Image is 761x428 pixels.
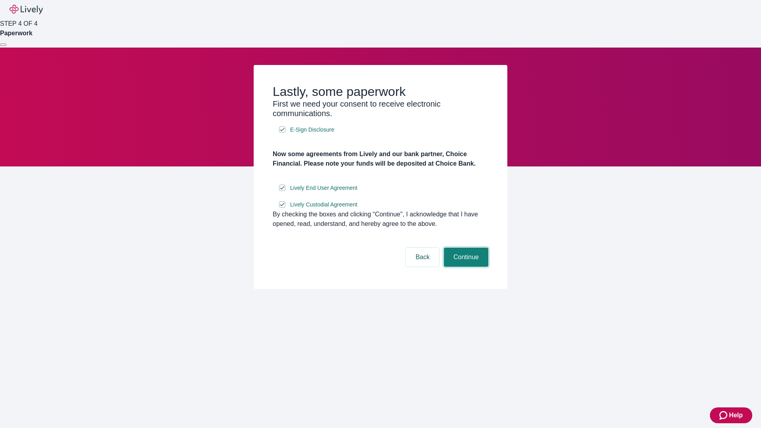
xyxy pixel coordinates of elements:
h2: Lastly, some paperwork [273,84,488,99]
h3: First we need your consent to receive electronic communications. [273,99,488,118]
span: Lively Custodial Agreement [290,201,358,209]
a: e-sign disclosure document [289,200,359,210]
a: e-sign disclosure document [289,183,359,193]
span: E-Sign Disclosure [290,126,334,134]
svg: Zendesk support icon [719,411,729,420]
button: Zendesk support iconHelp [710,407,752,423]
button: Continue [444,248,488,267]
h4: Now some agreements from Lively and our bank partner, Choice Financial. Please note your funds wi... [273,149,488,168]
button: Back [406,248,439,267]
span: Help [729,411,743,420]
a: e-sign disclosure document [289,125,336,135]
div: By checking the boxes and clicking “Continue", I acknowledge that I have opened, read, understand... [273,210,488,229]
img: Lively [10,5,43,14]
span: Lively End User Agreement [290,184,358,192]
